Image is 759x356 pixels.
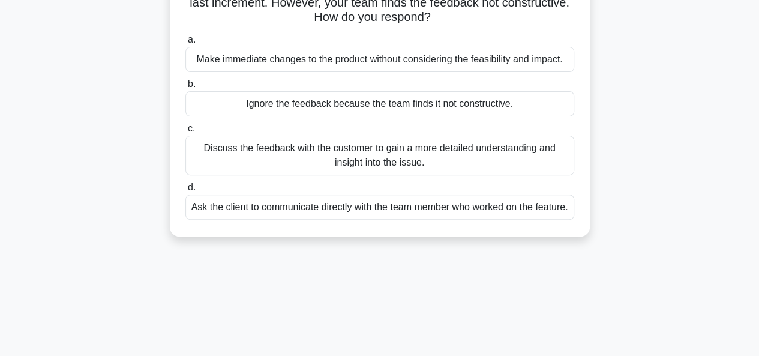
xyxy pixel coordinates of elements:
span: c. [188,123,195,133]
div: Ignore the feedback because the team finds it not constructive. [185,91,574,116]
div: Discuss the feedback with the customer to gain a more detailed understanding and insight into the... [185,136,574,175]
div: Ask the client to communicate directly with the team member who worked on the feature. [185,195,574,220]
span: b. [188,79,196,89]
span: a. [188,34,196,44]
div: Make immediate changes to the product without considering the feasibility and impact. [185,47,574,72]
span: d. [188,182,196,192]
